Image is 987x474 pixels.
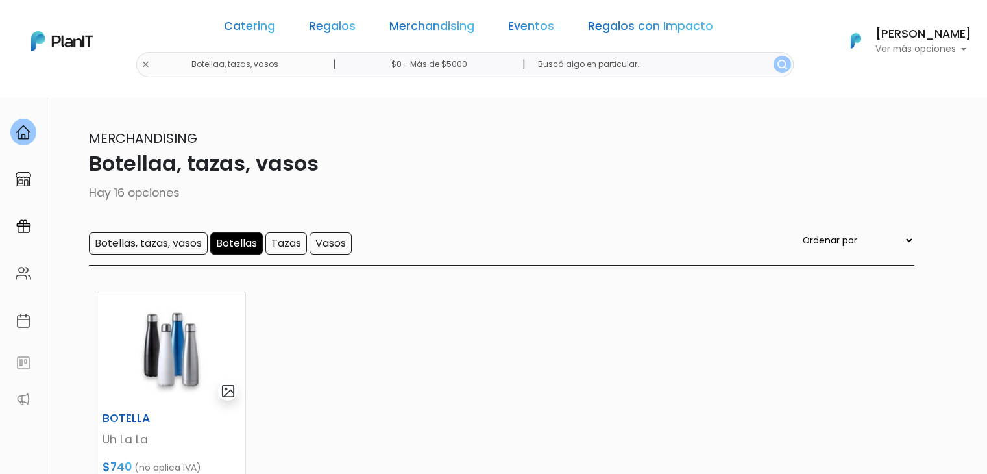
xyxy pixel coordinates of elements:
p: Merchandising [73,129,914,148]
img: calendar-87d922413cdce8b2cf7b7f5f62616a5cf9e4887200fb71536465627b3292af00.svg [16,313,31,329]
p: | [333,56,336,72]
input: Vasos [310,232,352,255]
input: Tazas [265,232,307,255]
img: thumb_2000___2000-Photoroom_-_2025-06-27T170559.089.jpg [97,292,245,406]
p: | [522,56,526,72]
img: partners-52edf745621dab592f3b2c58e3bca9d71375a7ef29c3b500c9f145b62cc070d4.svg [16,392,31,407]
img: people-662611757002400ad9ed0e3c099ab2801c6687ba6c219adb57efc949bc21e19d.svg [16,266,31,281]
img: close-6986928ebcb1d6c9903e3b54e860dbc4d054630f23adef3a32610726dff6a82b.svg [141,60,150,69]
img: PlanIt Logo [31,31,93,51]
p: Hay 16 opciones [73,184,914,201]
h6: BOTELLA [95,412,197,425]
p: Botellaa, tazas, vasos [73,148,914,179]
img: home-e721727adea9d79c4d83392d1f703f7f8bce08238fde08b1acbfd93340b81755.svg [16,125,31,140]
p: Ver más opciones [875,45,971,54]
span: (no aplica IVA) [134,461,201,474]
a: Regalos [309,21,356,36]
a: Catering [224,21,275,36]
img: gallery-light [221,384,236,399]
input: Botellas [210,232,263,255]
img: feedback-78b5a0c8f98aac82b08bfc38622c3050aee476f2c9584af64705fc4e61158814.svg [16,355,31,371]
img: marketplace-4ceaa7011d94191e9ded77b95e3339b90024bf715f7c57f8cf31f2d8c509eaba.svg [16,171,31,187]
input: Buscá algo en particular.. [528,52,793,77]
a: Regalos con Impacto [588,21,713,36]
img: PlanIt Logo [842,27,870,55]
p: Uh La La [103,431,240,448]
input: Botellas, tazas, vasos [89,232,208,255]
img: search_button-432b6d5273f82d61273b3651a40e1bd1b912527efae98b1b7a1b2c0702e16a8d.svg [777,60,787,69]
button: PlanIt Logo [PERSON_NAME] Ver más opciones [834,24,971,58]
a: Merchandising [389,21,474,36]
a: Eventos [508,21,554,36]
h6: [PERSON_NAME] [875,29,971,40]
img: campaigns-02234683943229c281be62815700db0a1741e53638e28bf9629b52c665b00959.svg [16,219,31,234]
